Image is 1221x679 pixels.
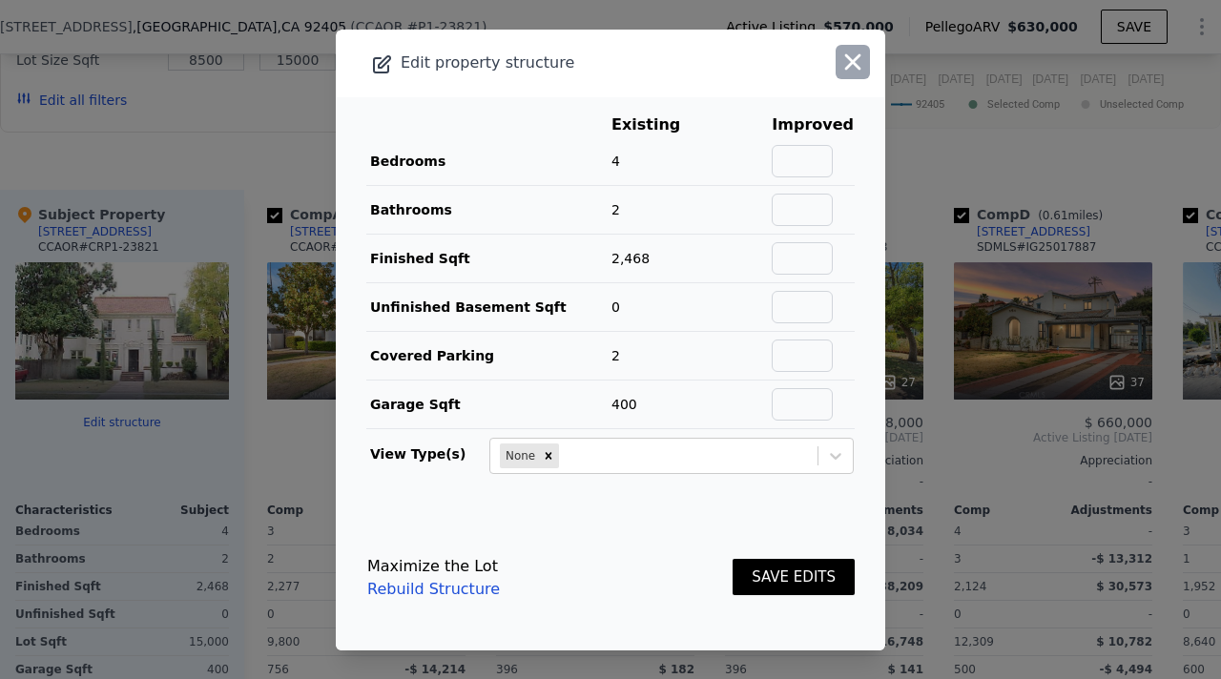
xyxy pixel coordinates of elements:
button: SAVE EDITS [733,559,855,596]
div: Remove None [538,443,559,468]
th: Existing [610,113,710,137]
div: Edit property structure [336,50,776,76]
td: Covered Parking [366,331,610,380]
td: Garage Sqft [366,380,610,428]
span: 2 [611,348,620,363]
span: 4 [611,154,620,169]
td: Bathrooms [366,185,610,234]
td: Bedrooms [366,137,610,186]
span: 2,468 [611,251,650,266]
span: 2 [611,202,620,217]
span: 400 [611,397,637,412]
td: View Type(s) [366,429,488,475]
th: Improved [771,113,855,137]
span: 0 [611,299,620,315]
div: None [500,443,538,468]
td: Finished Sqft [366,234,610,282]
td: Unfinished Basement Sqft [366,282,610,331]
a: Rebuild Structure [367,578,500,601]
div: Maximize the Lot [367,555,500,578]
